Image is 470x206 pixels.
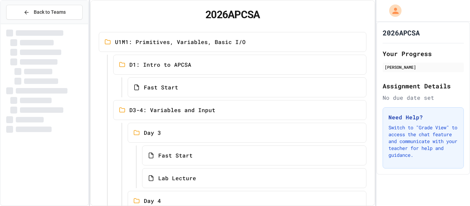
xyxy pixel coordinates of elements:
a: Fast Start [128,77,366,97]
h2: Your Progress [383,49,464,58]
h2: Assignment Details [383,81,464,91]
a: Fast Start [142,145,366,165]
button: Back to Teams [6,5,83,20]
h1: 2026APCSA [99,9,366,21]
span: Back to Teams [34,9,66,16]
a: Lab Lecture [142,168,366,188]
span: Day 3 [144,129,161,137]
span: Lab Lecture [158,174,196,182]
span: Fast Start [144,83,178,91]
h1: 2026APCSA [383,28,420,37]
span: U1M1: Primitives, Variables, Basic I/O [115,38,246,46]
span: Day 4 [144,197,161,205]
h3: Need Help? [388,113,458,121]
p: Switch to "Grade View" to access the chat feature and communicate with your teacher for help and ... [388,124,458,159]
span: Fast Start [158,151,193,160]
div: No due date set [383,94,464,102]
div: [PERSON_NAME] [385,64,462,70]
div: My Account [382,3,403,19]
span: D1: Intro to APCSA [129,61,191,69]
span: D3-4: Variables and Input [129,106,215,114]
